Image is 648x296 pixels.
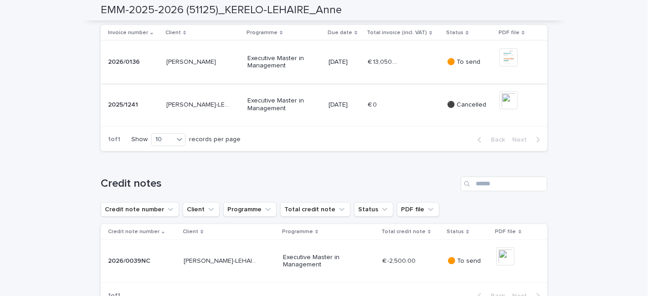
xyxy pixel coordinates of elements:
p: 1 of 1 [101,128,128,151]
p: Executive Master in Management [247,97,313,112]
p: Credit note number [108,227,159,237]
p: [DATE] [329,101,361,109]
p: 2026/0136 [108,56,142,66]
p: Invoice number [108,28,148,38]
p: Executive Master in Management [283,254,359,269]
p: 🟠 To send [447,58,492,66]
h1: Credit notes [101,177,457,190]
p: Anne KERELO-LEHAIRE [166,99,233,109]
p: PDF file [495,227,516,237]
p: € 0 [368,99,379,109]
p: [PERSON_NAME]-LEHAIRE [184,255,262,265]
tr: 2026/0039NC2026/0039NC [PERSON_NAME]-LEHAIRE[PERSON_NAME]-LEHAIRE Executive Master in Management€... [101,240,547,282]
p: € -2,500.00 [382,255,417,265]
p: Client [183,227,198,237]
button: Client [183,202,220,217]
button: Next [509,136,547,144]
p: Total invoice (incl. VAT) [367,28,427,38]
p: € 13,050.00 [368,56,402,66]
p: Client [165,28,181,38]
button: Credit note number [101,202,179,217]
p: Maëva-Allison LAMBERT [166,56,218,66]
p: 2026/0039NC [108,255,152,265]
button: Programme [223,202,277,217]
p: Programme [247,28,278,38]
p: Status [447,227,464,237]
p: records per page [189,136,241,143]
p: 🟠 To send [447,257,489,265]
button: Total credit note [280,202,350,217]
p: Executive Master in Management [247,55,313,70]
div: 10 [152,135,174,144]
p: 2025/1241 [108,99,140,109]
p: ⚫ Cancelled [447,101,492,109]
button: Back [470,136,509,144]
h2: EMM-2025-2026 (51125)_KERELO-LEHAIRE_Anne [101,4,342,17]
span: Next [512,137,532,143]
p: Due date [328,28,352,38]
p: Total credit note [381,227,426,237]
input: Search [461,177,547,191]
tr: 2025/12412025/1241 [PERSON_NAME]-LEHAIRE[PERSON_NAME]-LEHAIRE Executive Master in Management[DATE... [101,83,547,126]
p: Status [446,28,463,38]
p: Programme [282,227,313,237]
p: PDF file [499,28,519,38]
tr: 2026/01362026/0136 [PERSON_NAME][PERSON_NAME] Executive Master in Management[DATE]€ 13,050.00€ 13... [101,41,547,83]
button: Status [354,202,393,217]
p: Show [131,136,148,143]
p: [DATE] [329,58,361,66]
span: Back [485,137,505,143]
button: PDF file [397,202,439,217]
